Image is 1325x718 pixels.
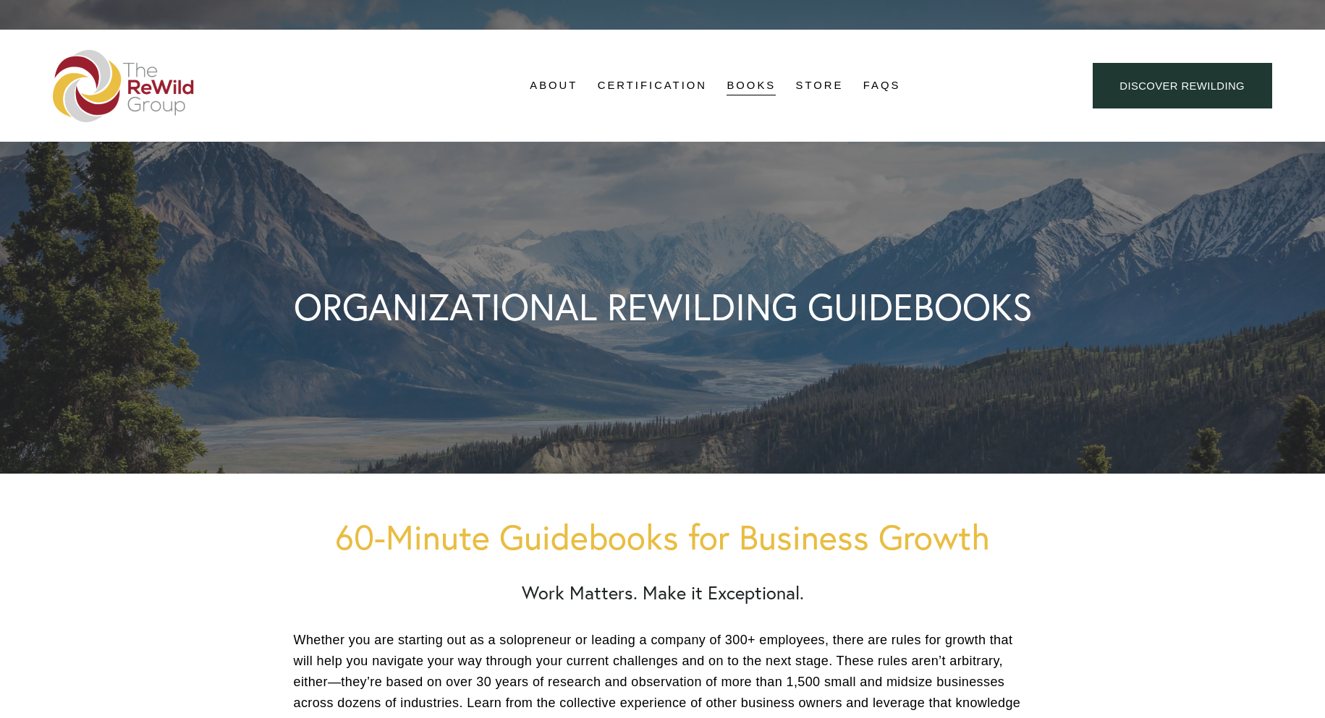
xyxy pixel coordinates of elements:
h1: 60-Minute Guidebooks for Business Growth [294,518,1032,556]
a: About [530,75,577,97]
h2: Work Matters. Make it Exceptional. [294,582,1032,604]
a: Books [727,75,776,97]
a: Store [796,75,844,97]
h1: ORGANIZATIONAL REWILDING GUIDEBOOKS [294,289,1033,326]
img: The ReWild Group [53,50,195,122]
a: FAQs [863,75,901,97]
a: Certification [598,75,707,97]
a: Discover ReWilding [1093,63,1272,108]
